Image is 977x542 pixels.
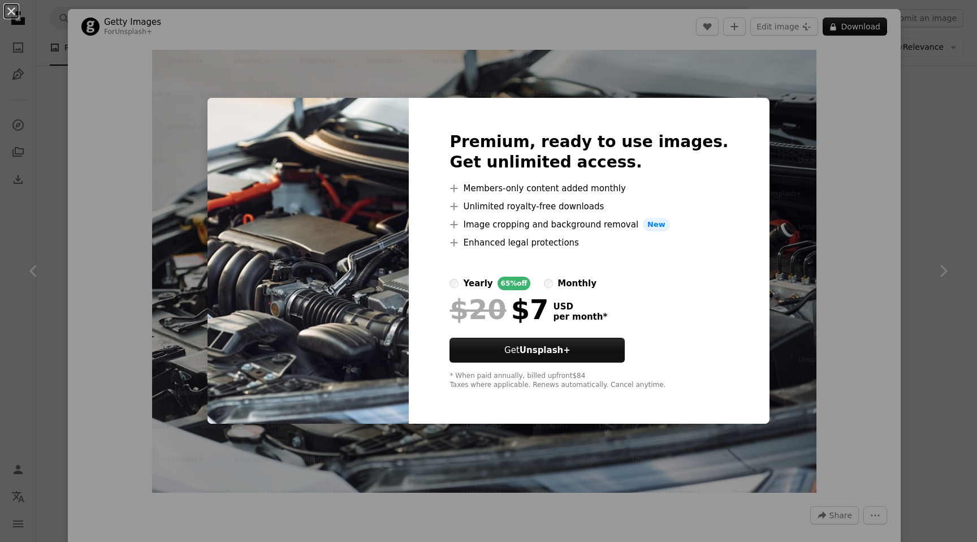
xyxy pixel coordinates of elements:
[498,277,531,290] div: 65% off
[520,345,570,355] strong: Unsplash+
[643,218,670,231] span: New
[449,132,728,173] h2: Premium, ready to use images. Get unlimited access.
[449,338,625,363] button: GetUnsplash+
[553,312,607,322] span: per month *
[463,277,492,290] div: yearly
[449,182,728,195] li: Members-only content added monthly
[449,295,548,324] div: $7
[557,277,596,290] div: monthly
[544,279,553,288] input: monthly
[553,302,607,312] span: USD
[449,200,728,213] li: Unlimited royalty-free downloads
[449,279,459,288] input: yearly65%off
[207,98,409,424] img: premium_photo-1682141708282-3a4f7023e1bb
[449,218,728,231] li: Image cropping and background removal
[449,236,728,250] li: Enhanced legal protections
[449,372,728,390] div: * When paid annually, billed upfront $84 Taxes where applicable. Renews automatically. Cancel any...
[449,295,506,324] span: $20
